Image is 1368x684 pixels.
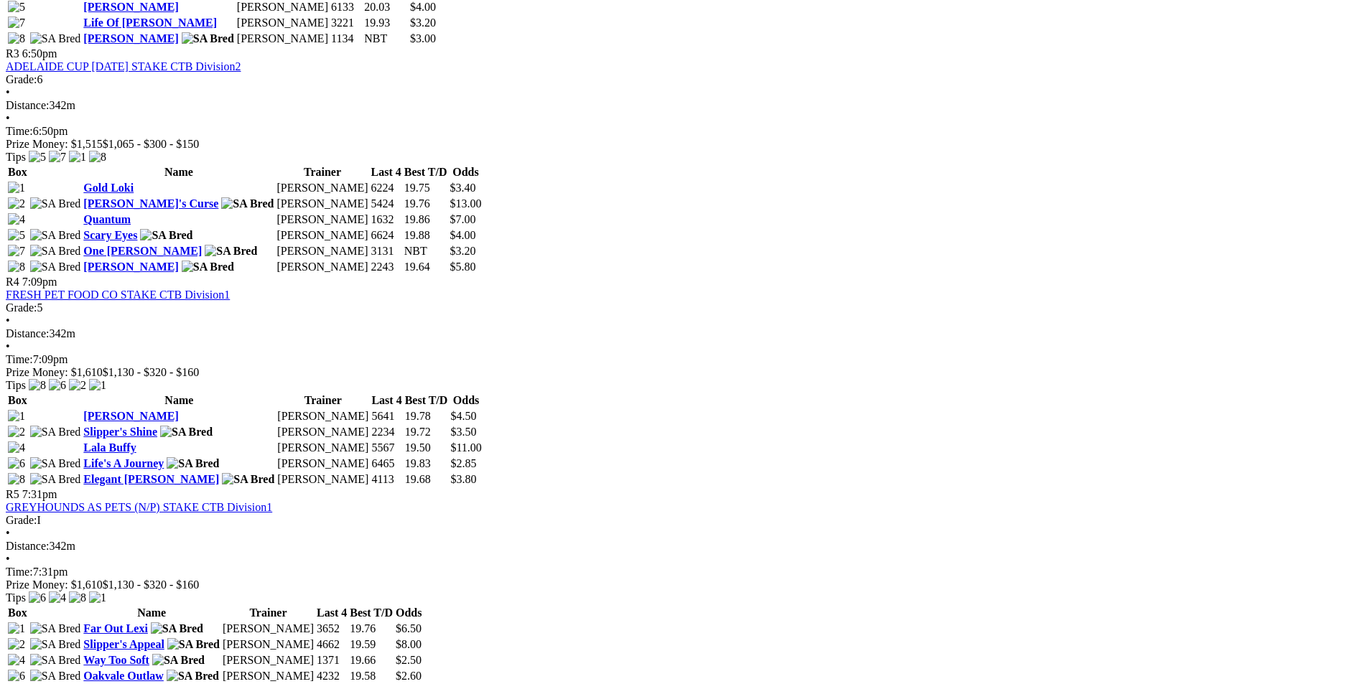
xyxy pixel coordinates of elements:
a: Far Out Lexi [83,622,147,634]
span: • [6,86,10,98]
td: [PERSON_NAME] [276,212,368,227]
span: $3.00 [410,32,436,44]
div: Prize Money: $1,610 [6,366,1362,379]
img: 6 [8,670,25,683]
span: $3.20 [450,245,475,257]
img: 8 [8,261,25,273]
div: 342m [6,540,1362,553]
td: [PERSON_NAME] [276,197,368,211]
img: SA Bred [152,654,205,667]
th: Name [83,393,275,408]
img: SA Bred [30,670,81,683]
td: 4662 [316,637,348,652]
a: GREYHOUNDS AS PETS (N/P) STAKE CTB Division1 [6,501,272,513]
td: 19.50 [404,441,449,455]
td: 1632 [371,212,402,227]
span: $3.20 [410,17,436,29]
td: 19.78 [404,409,449,423]
td: 3221 [330,16,362,30]
img: 8 [8,473,25,486]
span: 7:09pm [22,276,57,288]
th: Trainer [276,165,368,179]
a: Elegant [PERSON_NAME] [83,473,219,485]
td: 1134 [330,32,362,46]
img: SA Bred [30,229,81,242]
td: [PERSON_NAME] [276,228,368,243]
th: Trainer [276,393,369,408]
span: $6.50 [396,622,422,634]
td: 5567 [371,441,402,455]
img: 1 [89,591,106,604]
a: ADELAIDE CUP [DATE] STAKE CTB Division2 [6,60,241,72]
div: 342m [6,327,1362,340]
td: 4232 [316,669,348,683]
td: 6624 [371,228,402,243]
th: Best T/D [349,606,394,620]
span: $3.80 [450,473,476,485]
span: $2.60 [396,670,422,682]
img: SA Bred [167,638,220,651]
span: $3.40 [450,182,475,194]
span: 7:31pm [22,488,57,500]
a: Gold Loki [83,182,134,194]
img: SA Bred [30,426,81,439]
td: [PERSON_NAME] [276,244,368,258]
span: Tips [6,379,26,391]
div: 6:50pm [6,125,1362,138]
th: Odds [449,165,482,179]
td: [PERSON_NAME] [276,260,368,274]
td: 6224 [371,181,402,195]
span: R3 [6,47,19,60]
span: • [6,112,10,124]
span: $2.50 [396,654,422,666]
img: 1 [8,182,25,195]
td: [PERSON_NAME] [276,425,369,439]
td: 2234 [371,425,402,439]
div: 7:09pm [6,353,1362,366]
span: Grade: [6,73,37,85]
span: $4.50 [450,410,476,422]
td: NBT [363,32,408,46]
span: $4.00 [450,229,475,241]
td: 3131 [371,244,402,258]
div: I [6,514,1362,527]
div: 7:31pm [6,566,1362,578]
span: $1,130 - $320 - $160 [103,366,200,378]
img: SA Bred [30,197,81,210]
span: R5 [6,488,19,500]
img: 7 [8,245,25,258]
img: 4 [49,591,66,604]
a: [PERSON_NAME] [83,32,178,44]
th: Last 4 [371,165,402,179]
span: $4.00 [410,1,436,13]
img: 1 [89,379,106,392]
img: 8 [8,32,25,45]
th: Best T/D [404,165,448,179]
td: 19.86 [404,212,448,227]
td: 19.75 [404,181,448,195]
a: Slipper's Shine [83,426,157,438]
img: SA Bred [30,457,81,470]
span: • [6,314,10,327]
img: SA Bred [140,229,192,242]
span: $3.50 [450,426,476,438]
td: [PERSON_NAME] [276,472,369,487]
td: [PERSON_NAME] [222,669,315,683]
td: 5641 [371,409,402,423]
img: SA Bred [30,245,81,258]
img: 5 [8,229,25,242]
th: Odds [450,393,482,408]
img: 4 [8,441,25,454]
td: 4113 [371,472,402,487]
img: SA Bred [30,638,81,651]
td: [PERSON_NAME] [236,16,329,30]
span: Box [8,606,27,619]
img: 2 [69,379,86,392]
td: 5424 [371,197,402,211]
a: Lala Buffy [83,441,136,454]
td: 19.76 [349,622,394,636]
img: SA Bred [151,622,203,635]
a: Way Too Soft [83,654,149,666]
td: 19.64 [404,260,448,274]
img: 1 [69,151,86,164]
